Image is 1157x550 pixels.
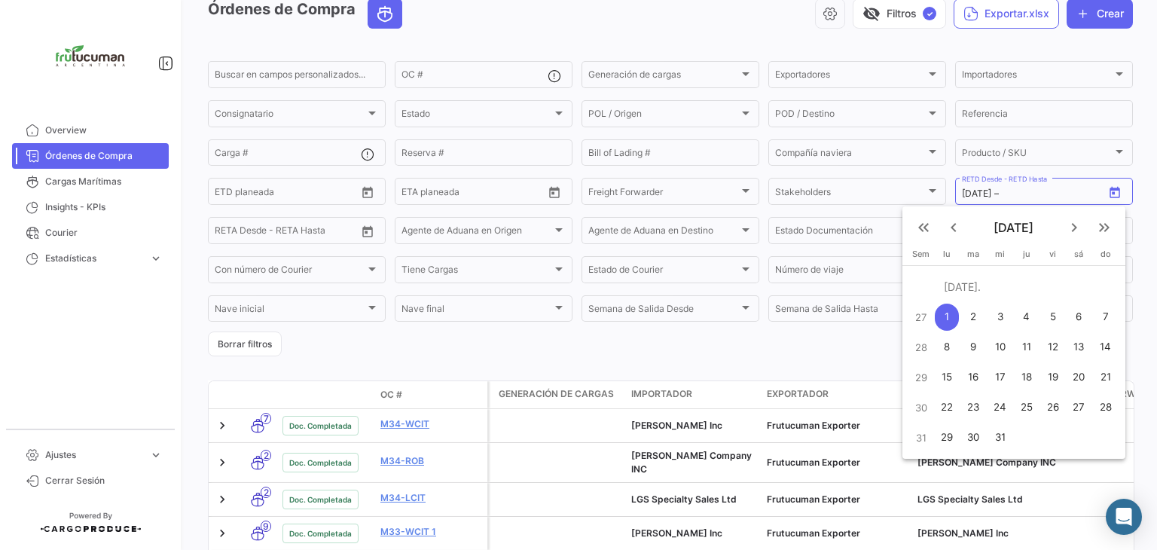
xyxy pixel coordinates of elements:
[995,249,1005,259] span: mi
[1041,364,1064,391] div: 19
[1015,304,1038,331] div: 4
[1039,362,1066,393] button: 19 de julio de 2024
[934,393,960,423] button: 22 de julio de 2024
[1106,499,1142,535] div: Abrir Intercom Messenger
[960,423,987,453] button: 30 de julio de 2024
[1094,334,1118,361] div: 14
[908,423,934,453] td: 31
[1101,249,1111,259] span: do
[935,424,958,451] div: 29
[1095,218,1113,237] mat-icon: keyboard_double_arrow_right
[1039,332,1066,362] button: 12 de julio de 2024
[1014,393,1040,423] button: 25 de julio de 2024
[960,393,987,423] button: 23 de julio de 2024
[988,304,1012,331] div: 3
[908,302,934,332] td: 27
[1014,302,1040,332] button: 4 de julio de 2024
[1067,394,1091,421] div: 27
[935,364,958,391] div: 15
[1065,218,1083,237] mat-icon: keyboard_arrow_right
[908,362,934,393] td: 29
[961,424,985,451] div: 30
[908,393,934,423] td: 30
[1067,334,1091,361] div: 13
[934,302,960,332] button: 1 de julio de 2024
[960,332,987,362] button: 9 de julio de 2024
[988,364,1012,391] div: 17
[961,364,985,391] div: 16
[960,302,987,332] button: 2 de julio de 2024
[1094,364,1118,391] div: 21
[934,423,960,453] button: 29 de julio de 2024
[1041,334,1064,361] div: 12
[1041,304,1064,331] div: 5
[1015,394,1038,421] div: 25
[908,332,934,362] td: 28
[987,302,1013,332] button: 3 de julio de 2024
[987,332,1013,362] button: 10 de julio de 2024
[935,334,958,361] div: 8
[988,424,1012,451] div: 31
[961,394,985,421] div: 23
[1066,302,1092,332] button: 6 de julio de 2024
[934,332,960,362] button: 8 de julio de 2024
[1066,393,1092,423] button: 27 de julio de 2024
[1015,364,1038,391] div: 18
[1092,302,1119,332] button: 7 de julio de 2024
[987,362,1013,393] button: 17 de julio de 2024
[988,394,1012,421] div: 24
[1023,249,1030,259] span: ju
[935,304,958,331] div: 1
[1015,334,1038,361] div: 11
[1049,249,1056,259] span: vi
[1092,332,1119,362] button: 14 de julio de 2024
[945,218,963,237] mat-icon: keyboard_arrow_left
[1092,393,1119,423] button: 28 de julio de 2024
[934,272,1119,302] td: [DATE].
[1094,304,1118,331] div: 7
[961,334,985,361] div: 9
[960,362,987,393] button: 16 de julio de 2024
[987,423,1013,453] button: 31 de julio de 2024
[1066,362,1092,393] button: 20 de julio de 2024
[1092,362,1119,393] button: 21 de julio de 2024
[1014,362,1040,393] button: 18 de julio de 2024
[1074,249,1083,259] span: sá
[969,220,1059,235] span: [DATE]
[1014,332,1040,362] button: 11 de julio de 2024
[1066,332,1092,362] button: 13 de julio de 2024
[1067,364,1091,391] div: 20
[1094,394,1118,421] div: 28
[1041,394,1064,421] div: 26
[943,249,951,259] span: lu
[961,304,985,331] div: 2
[935,394,958,421] div: 22
[908,249,934,265] th: Sem
[987,393,1013,423] button: 24 de julio de 2024
[914,218,933,237] mat-icon: keyboard_double_arrow_left
[1039,393,1066,423] button: 26 de julio de 2024
[934,362,960,393] button: 15 de julio de 2024
[988,334,1012,361] div: 10
[1039,302,1066,332] button: 5 de julio de 2024
[967,249,979,259] span: ma
[1067,304,1091,331] div: 6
